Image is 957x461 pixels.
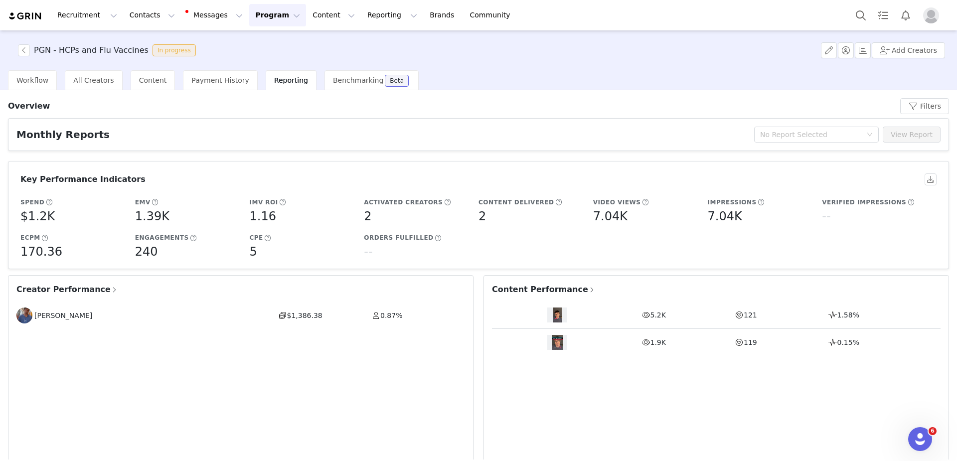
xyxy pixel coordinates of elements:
[181,4,249,26] button: Messages
[16,127,110,142] h2: Monthly Reports
[364,233,433,242] h5: Orders Fulfilled
[908,427,932,451] iframe: Intercom live chat
[8,11,43,21] img: grin logo
[850,4,872,26] button: Search
[287,311,322,319] span: $1,386.38
[20,233,40,242] h5: eCPM
[16,284,118,296] span: Creator Performance
[760,130,862,140] div: No Report Selected
[135,207,169,225] h5: 1.39K
[250,207,276,225] h5: 1.16
[650,311,665,319] span: 5.2K
[883,127,941,143] button: View Report
[16,307,32,323] img: 84e23946-daff-40b0-871f-d6f30fdb2065.jpg
[822,207,830,225] h5: --
[837,338,859,346] span: 0.15%
[744,338,757,346] span: 119
[593,207,628,225] h5: 7.04K
[8,100,50,112] h3: Overview
[250,233,263,242] h5: CPE
[124,4,181,26] button: Contacts
[250,243,257,261] h5: 5
[380,311,402,319] span: 0.87%
[464,4,521,26] a: Community
[822,198,906,207] h5: Verified Impressions
[390,78,404,84] div: Beta
[16,76,48,84] span: Workflow
[274,76,308,84] span: Reporting
[307,4,361,26] button: Content
[34,44,149,56] h3: PGN - HCPs and Flu Vaccines
[250,198,278,207] h5: IMV ROI
[20,173,146,185] h3: Key Performance Indicators
[424,4,463,26] a: Brands
[364,207,371,225] h5: 2
[34,310,92,321] span: [PERSON_NAME]
[929,427,937,435] span: 6
[837,311,859,319] span: 1.58%
[917,7,949,23] button: Profile
[867,132,873,139] i: icon: down
[73,76,114,84] span: All Creators
[249,4,306,26] button: Program
[492,284,596,296] span: Content Performance
[650,338,665,346] span: 1.9K
[135,198,151,207] h5: EMV
[872,42,945,58] button: Add Creators
[18,44,200,56] span: [object Object]
[553,307,562,322] img: content thumbnail
[153,44,196,56] span: In progress
[478,207,486,225] h5: 2
[923,7,939,23] img: placeholder-profile.jpg
[139,76,167,84] span: Content
[872,4,894,26] a: Tasks
[593,198,641,207] h5: Video Views
[135,243,158,261] h5: 240
[51,4,123,26] button: Recruitment
[191,76,249,84] span: Payment History
[895,4,917,26] button: Notifications
[364,198,443,207] h5: Activated Creators
[708,198,757,207] h5: Impressions
[20,207,55,225] h5: $1.2K
[135,233,189,242] h5: Engagements
[900,98,949,114] button: Filters
[744,311,757,319] span: 121
[361,4,423,26] button: Reporting
[333,76,383,84] span: Benchmarking
[20,243,62,261] h5: 170.36
[20,198,44,207] h5: Spend
[364,243,372,261] h5: --
[478,198,554,207] h5: Content Delivered
[552,335,563,350] img: content thumbnail
[708,207,742,225] h5: 7.04K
